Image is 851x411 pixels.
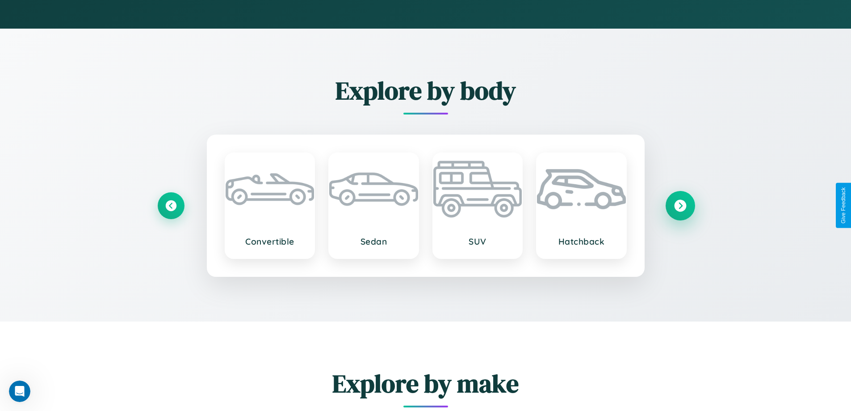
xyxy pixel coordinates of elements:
[158,73,694,108] h2: Explore by body
[840,187,847,224] div: Give Feedback
[442,236,513,247] h3: SUV
[235,236,306,247] h3: Convertible
[546,236,617,247] h3: Hatchback
[338,236,409,247] h3: Sedan
[158,366,694,401] h2: Explore by make
[9,381,30,402] iframe: Intercom live chat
